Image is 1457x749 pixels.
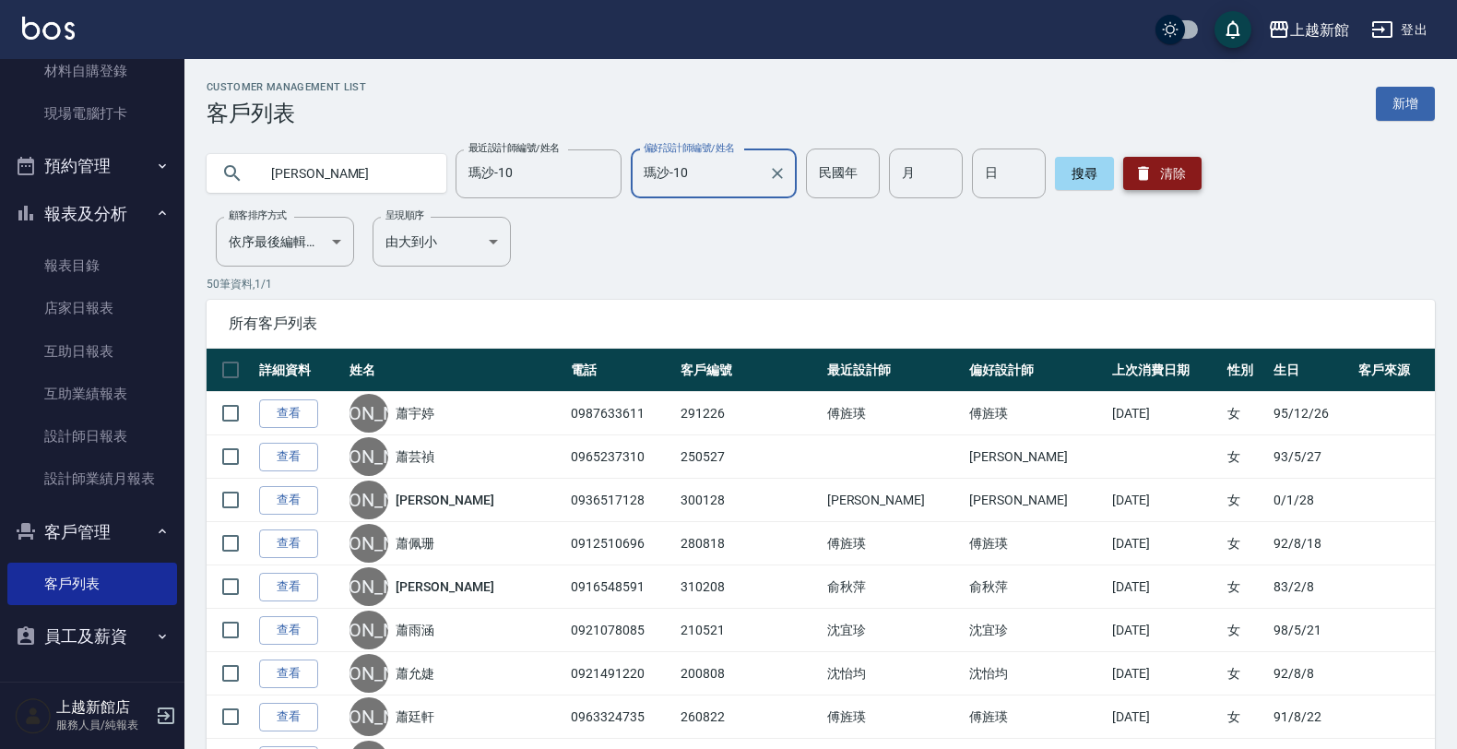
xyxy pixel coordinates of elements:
[1290,18,1349,42] div: 上越新館
[965,435,1108,479] td: [PERSON_NAME]
[396,534,434,553] a: 蕭佩珊
[258,149,432,198] input: 搜尋關鍵字
[566,349,676,392] th: 電話
[1108,349,1223,392] th: 上次消費日期
[1269,695,1355,739] td: 91/8/22
[396,404,434,422] a: 蕭宇婷
[823,565,965,609] td: 俞秋萍
[1214,11,1251,48] button: save
[965,349,1108,392] th: 偏好設計師
[1108,565,1223,609] td: [DATE]
[7,244,177,287] a: 報表目錄
[349,481,388,519] div: [PERSON_NAME]
[373,217,511,267] div: 由大到小
[566,695,676,739] td: 0963324735
[1269,522,1355,565] td: 92/8/18
[259,399,318,428] a: 查看
[965,479,1108,522] td: [PERSON_NAME]
[349,611,388,649] div: [PERSON_NAME]
[1223,479,1269,522] td: 女
[965,522,1108,565] td: 傅旌瑛
[1223,652,1269,695] td: 女
[823,349,965,392] th: 最近設計師
[1269,349,1355,392] th: 生日
[349,654,388,693] div: [PERSON_NAME]
[823,652,965,695] td: 沈怡均
[1108,479,1223,522] td: [DATE]
[823,609,965,652] td: 沈宜珍
[345,349,566,392] th: 姓名
[1223,695,1269,739] td: 女
[7,458,177,500] a: 設計師業績月報表
[823,522,965,565] td: 傅旌瑛
[823,479,965,522] td: [PERSON_NAME]
[965,695,1108,739] td: 傅旌瑛
[1223,522,1269,565] td: 女
[965,392,1108,435] td: 傅旌瑛
[1223,349,1269,392] th: 性別
[823,392,965,435] td: 傅旌瑛
[1055,157,1114,190] button: 搜尋
[207,101,366,126] h3: 客戶列表
[1269,392,1355,435] td: 95/12/26
[566,652,676,695] td: 0921491220
[255,349,345,392] th: 詳細資料
[385,208,424,222] label: 呈現順序
[259,529,318,558] a: 查看
[7,92,177,135] a: 現場電腦打卡
[396,447,434,466] a: 蕭芸禎
[396,664,434,683] a: 蕭允婕
[1269,479,1355,522] td: 0/1/28
[1123,157,1202,190] button: 清除
[676,565,823,609] td: 310208
[349,437,388,476] div: [PERSON_NAME]
[396,577,493,596] a: [PERSON_NAME]
[566,392,676,435] td: 0987633611
[259,443,318,471] a: 查看
[1354,349,1435,392] th: 客戶來源
[349,567,388,606] div: [PERSON_NAME]
[22,17,75,40] img: Logo
[259,486,318,515] a: 查看
[1269,565,1355,609] td: 83/2/8
[229,208,287,222] label: 顧客排序方式
[1108,392,1223,435] td: [DATE]
[349,697,388,736] div: [PERSON_NAME]
[56,717,150,733] p: 服務人員/純報表
[7,373,177,415] a: 互助業績報表
[1223,565,1269,609] td: 女
[7,190,177,238] button: 報表及分析
[965,609,1108,652] td: 沈宜珍
[1223,609,1269,652] td: 女
[823,695,965,739] td: 傅旌瑛
[1223,392,1269,435] td: 女
[7,415,177,458] a: 設計師日報表
[259,660,318,688] a: 查看
[1108,609,1223,652] td: [DATE]
[676,349,823,392] th: 客戶編號
[1269,435,1355,479] td: 93/5/27
[644,141,735,155] label: 偏好設計師編號/姓名
[566,609,676,652] td: 0921078085
[566,435,676,479] td: 0965237310
[1376,87,1435,121] a: 新增
[207,81,366,93] h2: Customer Management List
[676,435,823,479] td: 250527
[676,652,823,695] td: 200808
[259,616,318,645] a: 查看
[566,522,676,565] td: 0912510696
[216,217,354,267] div: 依序最後編輯時間
[965,565,1108,609] td: 俞秋萍
[396,621,434,639] a: 蕭雨涵
[207,276,1435,292] p: 50 筆資料, 1 / 1
[15,697,52,734] img: Person
[566,479,676,522] td: 0936517128
[259,703,318,731] a: 查看
[7,330,177,373] a: 互助日報表
[229,315,1413,333] span: 所有客戶列表
[349,524,388,563] div: [PERSON_NAME]
[259,573,318,601] a: 查看
[676,392,823,435] td: 291226
[7,612,177,660] button: 員工及薪資
[1269,652,1355,695] td: 92/8/8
